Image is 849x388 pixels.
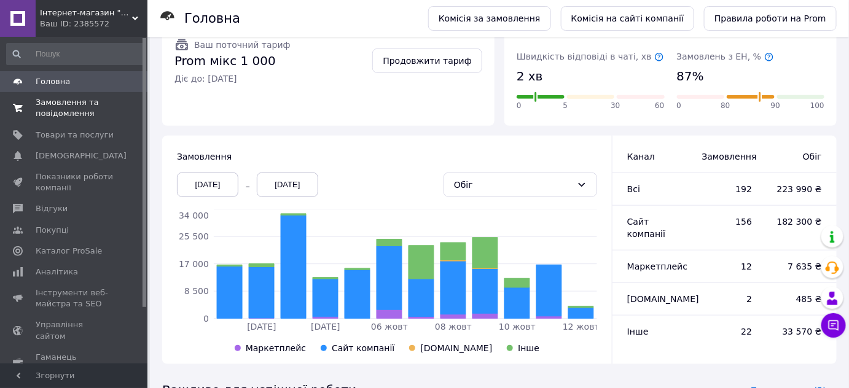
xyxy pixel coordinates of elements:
span: 223 990 ₴ [777,183,822,195]
div: [DATE] [257,173,318,197]
tspan: 17 000 [179,259,209,269]
span: Сайт компанії [332,343,394,353]
span: Відгуки [36,203,68,214]
span: 2 хв [517,68,543,85]
span: Замовлення [177,152,232,161]
span: 156 [702,215,753,228]
span: 90 [771,101,780,111]
span: 0 [677,101,682,111]
span: Prom мікс 1 000 [174,52,291,70]
span: 0 [517,101,522,111]
a: Правила роботи на Prom [704,6,837,31]
tspan: 34 000 [179,211,209,220]
span: Гаманець компанії [36,352,114,374]
tspan: 08 жовт [435,322,472,332]
span: 80 [721,101,730,111]
input: Пошук [6,43,145,65]
span: Інше [518,343,539,353]
span: 30 [611,101,620,111]
span: Ваш поточний тариф [194,40,291,50]
span: Каталог ProSale [36,246,102,257]
div: Обіг [454,178,572,192]
tspan: 06 жовт [371,322,408,332]
tspan: 0 [203,314,209,324]
span: Замовлень з ЕН, % [677,52,774,61]
span: Управління сайтом [36,319,114,341]
span: Показники роботи компанії [36,171,114,193]
span: 485 ₴ [777,293,822,305]
span: Товари та послуги [36,130,114,141]
tspan: 12 жовт [563,322,600,332]
tspan: [DATE] [311,322,340,332]
span: Замовлення та повідомлення [36,97,114,119]
span: Інтернет-магазин "МедВіК" [40,7,132,18]
tspan: [DATE] [247,322,276,332]
tspan: 25 500 [179,231,209,241]
span: 192 [702,183,753,195]
span: 87% [677,68,704,85]
span: [DEMOGRAPHIC_DATA] [36,150,127,161]
button: Чат з покупцем [821,313,846,338]
span: [DOMAIN_NAME] [627,294,699,304]
span: 2 [702,293,753,305]
span: 33 570 ₴ [777,325,822,338]
span: 60 [655,101,664,111]
tspan: 8 500 [184,286,209,296]
span: Інструменти веб-майстра та SEO [36,287,114,309]
span: 7 635 ₴ [777,260,822,273]
span: 12 [702,260,753,273]
span: Замовлення [702,150,753,163]
a: Комісія за замовлення [428,6,551,31]
span: 5 [563,101,568,111]
div: [DATE] [177,173,238,197]
span: Маркетплейс [246,343,306,353]
a: Продовжити тариф [372,49,482,73]
span: 22 [702,325,753,338]
span: Всi [627,184,640,194]
h1: Головна [184,11,240,26]
span: 182 300 ₴ [777,215,822,228]
span: Інше [627,327,649,336]
span: Маркетплейс [627,262,687,271]
span: Головна [36,76,70,87]
span: Швидкість відповіді в чаті, хв [517,52,664,61]
div: Ваш ID: 2385572 [40,18,147,29]
a: Комісія на сайті компанії [561,6,695,31]
span: [DOMAIN_NAME] [420,343,492,353]
span: Сайт компанії [627,217,665,239]
span: Канал [627,152,655,161]
span: Аналітика [36,266,78,277]
span: 100 [810,101,824,111]
span: Обіг [777,150,822,163]
span: Покупці [36,225,69,236]
span: Діє до: [DATE] [174,72,291,85]
tspan: 10 жовт [499,322,536,332]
